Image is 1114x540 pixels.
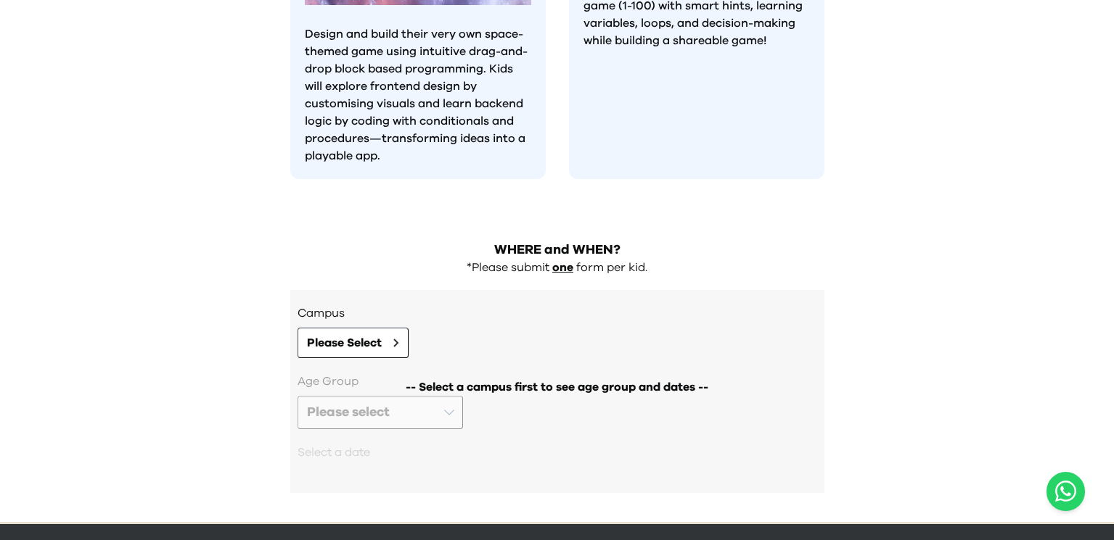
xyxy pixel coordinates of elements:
[307,334,382,352] span: Please Select
[1047,472,1085,511] button: Open WhatsApp chat
[1047,472,1085,511] a: Chat with us on WhatsApp
[290,260,824,275] div: *Please submit form per kid.
[298,328,409,358] button: Please Select
[298,304,817,322] h3: Campus
[290,240,824,260] h2: WHERE and WHEN?
[305,25,531,165] p: Design and build their very own space-themed game using intuitive drag-and-drop block based progr...
[552,260,573,275] p: one
[406,378,708,396] span: -- Select a campus first to see age group and dates --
